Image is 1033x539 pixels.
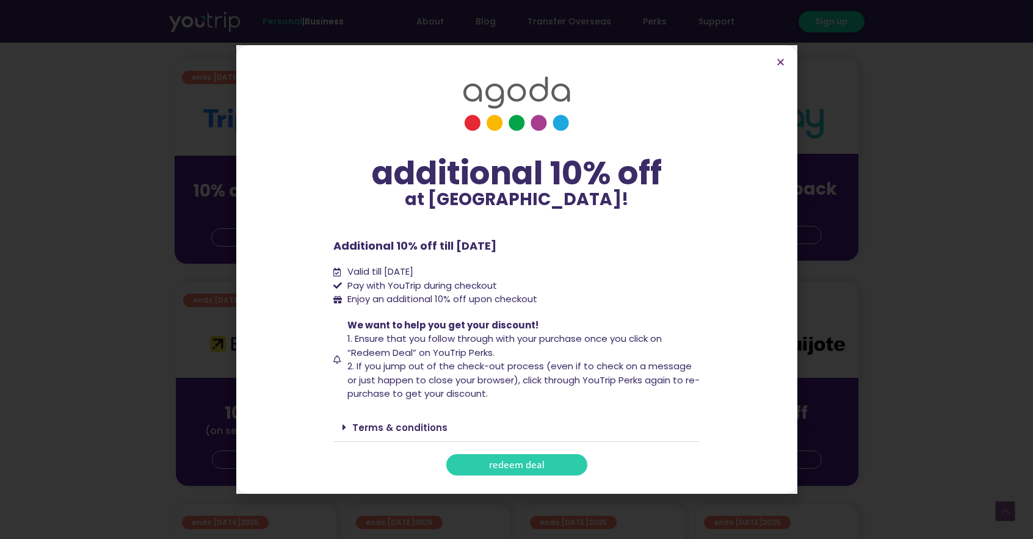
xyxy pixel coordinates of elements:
[333,237,700,254] p: Additional 10% off till [DATE]
[344,265,413,279] span: Valid till [DATE]
[352,421,448,434] a: Terms & conditions
[333,413,700,442] div: Terms & conditions
[344,279,497,293] span: Pay with YouTrip during checkout
[333,156,700,191] div: additional 10% off
[333,191,700,208] p: at [GEOGRAPHIC_DATA]!
[347,332,662,359] span: 1. Ensure that you follow through with your purchase once you click on “Redeem Deal” on YouTrip P...
[489,460,545,469] span: redeem deal
[347,360,700,400] span: 2. If you jump out of the check-out process (even if to check on a message or just happen to clos...
[776,57,785,67] a: Close
[347,319,538,331] span: We want to help you get your discount!
[347,292,537,305] span: Enjoy an additional 10% off upon checkout
[446,454,587,476] a: redeem deal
